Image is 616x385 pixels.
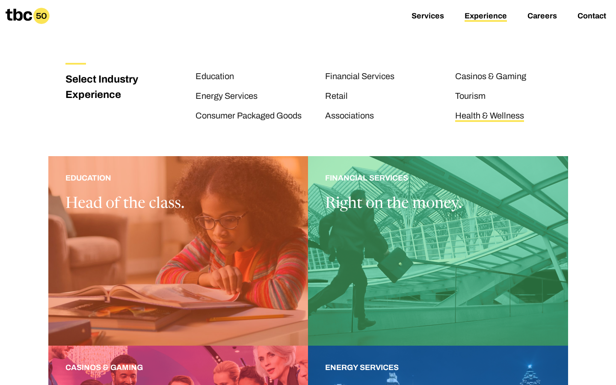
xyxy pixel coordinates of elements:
a: Tourism [455,91,486,102]
a: Retail [325,91,348,102]
a: Contact [577,12,606,22]
a: Careers [527,12,557,22]
a: Casinos & Gaming [455,71,526,83]
a: Financial Services [325,71,394,83]
a: Education [195,71,234,83]
a: Associations [325,111,374,122]
a: Experience [465,12,507,22]
h3: Select Industry Experience [65,71,148,102]
a: Consumer Packaged Goods [195,111,302,122]
a: Services [412,12,444,22]
a: Energy Services [195,91,258,102]
a: Health & Wellness [455,111,524,122]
